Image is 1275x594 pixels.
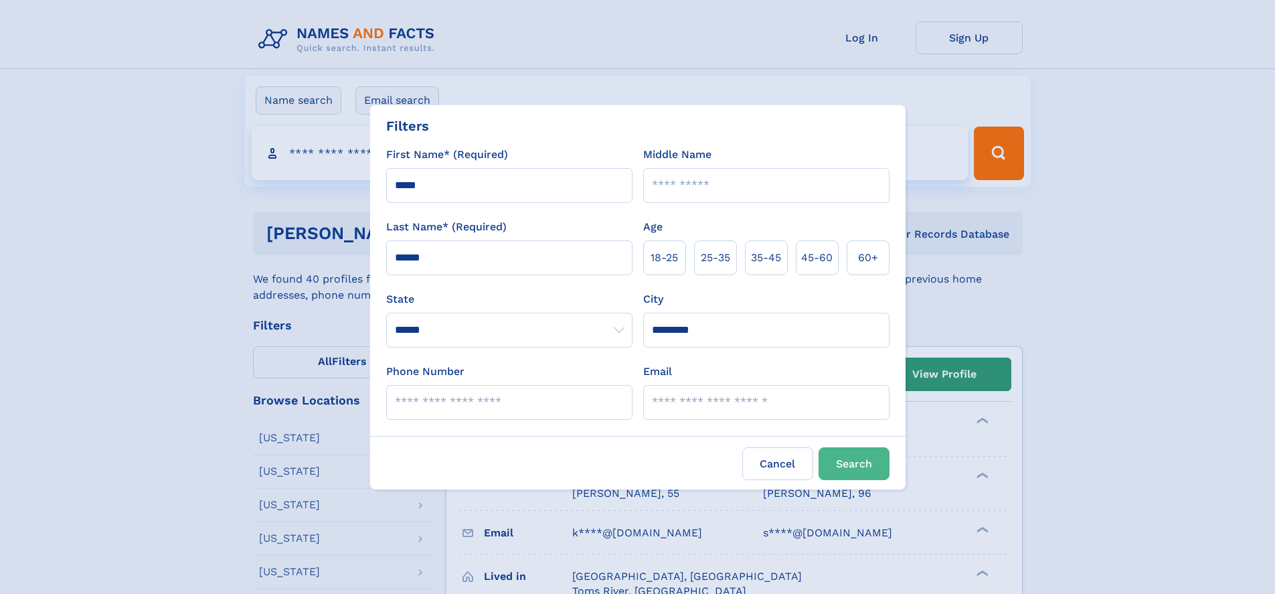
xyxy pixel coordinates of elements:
span: 35‑45 [751,250,781,266]
label: Email [643,364,672,380]
label: Last Name* (Required) [386,219,507,235]
label: Age [643,219,663,235]
span: 25‑35 [701,250,730,266]
span: 18‑25 [651,250,678,266]
span: 60+ [858,250,878,266]
button: Search [819,447,889,480]
div: Filters [386,116,429,136]
label: Phone Number [386,364,464,380]
span: 45‑60 [801,250,833,266]
label: State [386,291,632,307]
label: First Name* (Required) [386,147,508,163]
label: City [643,291,663,307]
label: Cancel [742,447,813,480]
label: Middle Name [643,147,711,163]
